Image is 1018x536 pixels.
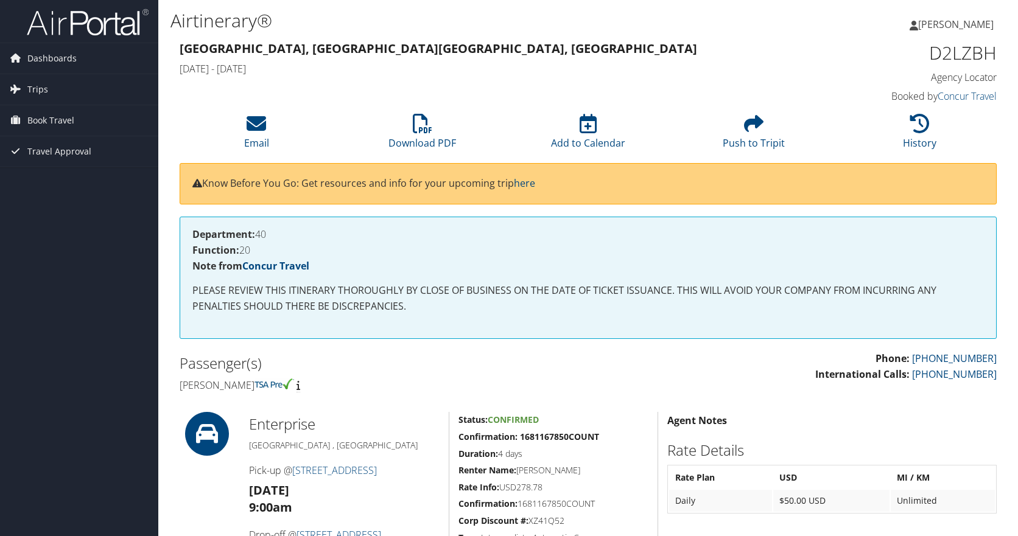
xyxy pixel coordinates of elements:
[192,245,984,255] h4: 20
[192,243,239,257] strong: Function:
[27,43,77,74] span: Dashboards
[244,120,269,150] a: Email
[723,120,785,150] a: Push to Tripit
[249,464,440,477] h4: Pick-up @
[912,367,997,381] a: [PHONE_NUMBER]
[249,439,440,451] h5: [GEOGRAPHIC_DATA] , [GEOGRAPHIC_DATA]
[458,481,648,493] h5: USD278.78
[903,120,936,150] a: History
[806,40,997,66] h1: D2LZBH
[388,120,456,150] a: Download PDF
[192,228,255,241] strong: Department:
[192,176,984,192] p: Know Before You Go: Get resources and info for your upcoming trip
[458,464,648,476] h5: [PERSON_NAME]
[806,71,997,84] h4: Agency Locator
[488,414,539,425] span: Confirmed
[458,498,648,510] h5: 1681167850COUNT
[458,431,599,442] strong: Confirmation: 1681167850COUNT
[180,62,788,75] h4: [DATE] - [DATE]
[458,448,648,460] h5: 4 days
[180,378,579,392] h4: [PERSON_NAME]
[458,515,648,527] h5: XZ41Q52
[669,467,772,489] th: Rate Plan
[249,482,289,498] strong: [DATE]
[551,120,625,150] a: Add to Calendar
[27,136,91,167] span: Travel Approval
[773,467,890,489] th: USD
[180,353,579,374] h2: Passenger(s)
[458,481,499,493] strong: Rate Info:
[192,259,309,273] strong: Note from
[242,259,309,273] a: Concur Travel
[27,74,48,105] span: Trips
[458,464,516,476] strong: Renter Name:
[667,440,997,461] h2: Rate Details
[876,352,910,365] strong: Phone:
[918,18,994,31] span: [PERSON_NAME]
[891,490,995,512] td: Unlimited
[458,498,518,509] strong: Confirmation:
[667,414,727,427] strong: Agent Notes
[254,378,294,389] img: tsa-precheck.png
[27,8,149,37] img: airportal-logo.png
[249,414,440,434] h2: Enterprise
[815,367,910,381] strong: International Calls:
[891,467,995,489] th: MI / KM
[458,515,528,526] strong: Corp Discount #:
[180,40,697,57] strong: [GEOGRAPHIC_DATA], [GEOGRAPHIC_DATA] [GEOGRAPHIC_DATA], [GEOGRAPHIC_DATA]
[458,448,498,459] strong: Duration:
[912,352,997,365] a: [PHONE_NUMBER]
[249,499,292,515] strong: 9:00am
[170,8,728,33] h1: Airtinerary®
[27,105,74,136] span: Book Travel
[192,283,984,314] p: PLEASE REVIEW THIS ITINERARY THOROUGHLY BY CLOSE OF BUSINESS ON THE DATE OF TICKET ISSUANCE. THIS...
[806,89,997,103] h4: Booked by
[514,176,535,190] a: here
[669,490,772,512] td: Daily
[292,464,377,477] a: [STREET_ADDRESS]
[938,89,997,103] a: Concur Travel
[458,414,488,425] strong: Status:
[910,6,1006,43] a: [PERSON_NAME]
[773,490,890,512] td: $50.00 USD
[192,229,984,239] h4: 40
